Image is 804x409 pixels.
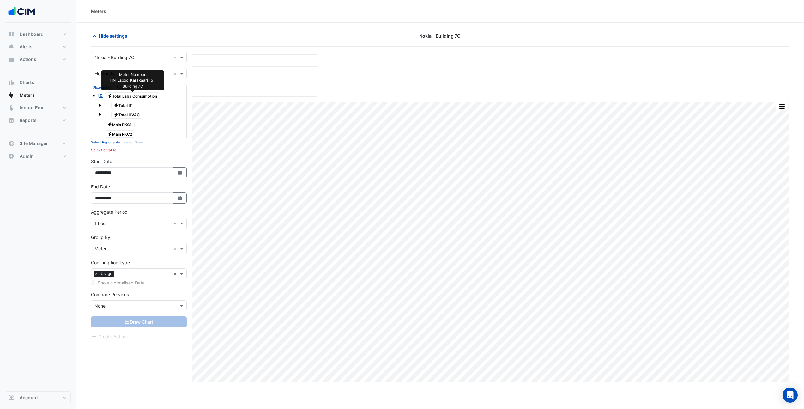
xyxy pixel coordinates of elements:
button: Reports [5,114,71,127]
span: Usage [99,271,114,277]
div: 1,406 kWh [96,81,312,89]
div: Select a value [91,147,187,153]
span: Charts [20,79,34,86]
app-icon: Alerts [8,44,15,50]
fa-icon: Reportable [98,93,104,98]
button: Admin [5,150,71,162]
label: End Date [91,183,110,190]
span: Clear [173,271,178,277]
label: Consumption Type [91,259,130,266]
button: Alerts [5,40,71,53]
app-icon: Indoor Env [8,105,15,111]
small: Select Reportable [91,140,120,144]
fa-icon: Electricity [107,94,112,98]
span: Total HVAC [111,111,143,119]
span: Reports [20,117,37,124]
div: Meters [91,8,106,15]
app-icon: Charts [8,79,15,86]
span: Main PKC2 [105,130,135,138]
button: Meters [5,89,71,101]
span: Clear [173,245,178,252]
app-icon: Actions [8,56,15,63]
button: Dashboard [5,28,71,40]
label: Compare Previous [91,291,129,298]
label: Aggregate Period [91,209,128,215]
label: Start Date [91,158,112,165]
span: Account [20,394,38,401]
div: Current Period Total [91,55,318,67]
label: Group By [91,234,110,241]
fa-icon: Electricity [114,112,118,117]
div: Select meters or streams to enable normalisation [91,279,187,286]
button: Expand All [93,84,112,90]
img: Company Logo [8,5,36,18]
span: Meters [20,92,35,98]
span: Alerts [20,44,33,50]
button: Site Manager [5,137,71,150]
button: More Options [776,102,788,110]
span: Total IT [111,102,135,109]
app-escalated-ticket-create-button: Please correct errors first [91,333,127,339]
span: Clear [173,70,178,77]
span: Total Labs Consumption [105,92,160,100]
small: Expand All [93,85,112,89]
span: Actions [20,56,36,63]
label: Show Normalised Data [98,279,145,286]
fa-icon: Select Date [177,170,183,175]
span: Hide settings [99,33,127,39]
button: Actions [5,53,71,66]
app-icon: Site Manager [8,140,15,147]
span: Clear [173,54,178,61]
fa-icon: Electricity [114,103,118,108]
div: Meter Number: FIN_Espoo_Karakaari 15 - Building 7C [104,72,162,89]
div: ([DATE] ) [96,72,313,78]
app-icon: Dashboard [8,31,15,37]
button: Select Reportable [91,139,120,145]
span: × [94,271,99,277]
span: Indoor Env [20,105,43,111]
button: Indoor Env [5,101,71,114]
app-icon: Meters [8,92,15,98]
fa-icon: Electricity [107,131,112,136]
app-icon: Admin [8,153,15,159]
button: Account [5,391,71,404]
span: Site Manager [20,140,48,147]
span: Dashboard [20,31,44,37]
button: Hide settings [91,30,131,41]
span: Clear [173,220,178,227]
button: Charts [5,76,71,89]
app-icon: Reports [8,117,15,124]
fa-icon: Electricity [107,122,112,127]
span: Main PKC1 [105,121,135,129]
div: Open Intercom Messenger [783,388,798,403]
span: Nokia - Building 7C [419,33,460,39]
span: Admin [20,153,34,159]
fa-icon: Select Date [177,195,183,201]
